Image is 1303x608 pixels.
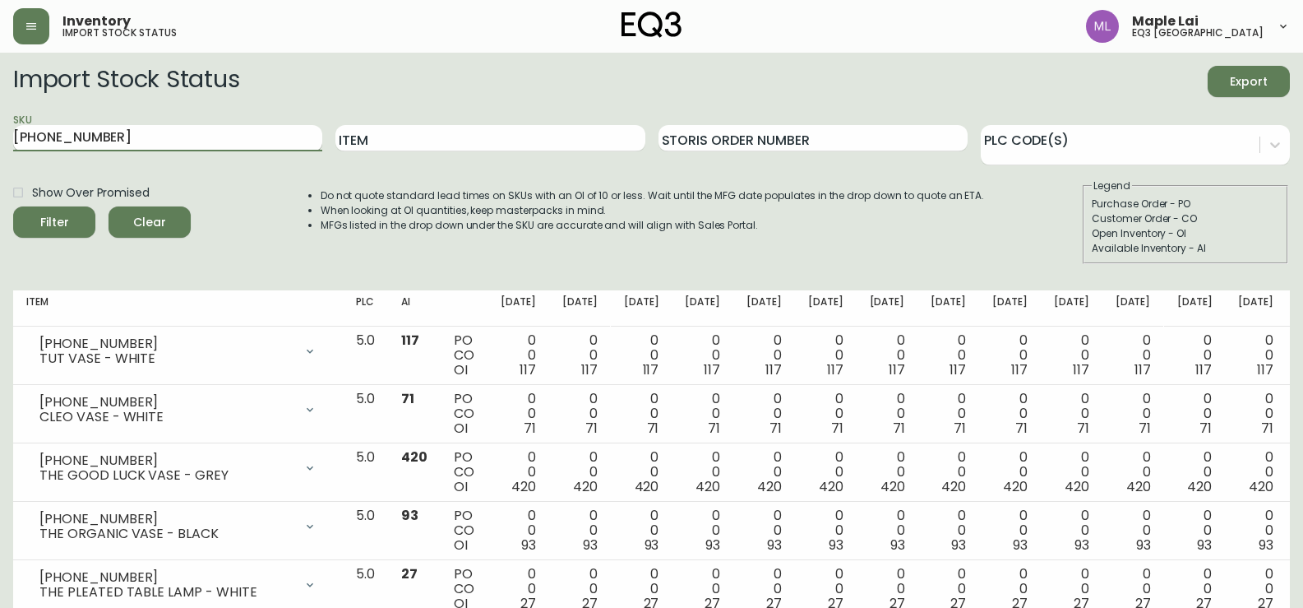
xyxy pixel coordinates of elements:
th: [DATE] [487,290,549,327]
span: 420 [1065,477,1089,496]
span: 117 [1195,360,1212,379]
div: 0 0 [1116,392,1151,436]
div: 0 0 [931,333,966,378]
span: 420 [757,477,782,496]
div: TUT VASE - WHITE [39,351,293,366]
span: Inventory [62,15,131,28]
div: Available Inventory - AI [1092,241,1279,256]
div: 0 0 [501,333,536,378]
span: 93 [645,536,659,555]
span: 420 [695,477,720,496]
th: PLC [343,290,388,327]
span: 71 [585,419,598,438]
span: 71 [1139,419,1151,438]
div: [PHONE_NUMBER]THE GOOD LUCK VASE - GREY [26,450,330,486]
div: 0 0 [870,450,905,494]
span: 117 [1073,360,1089,379]
div: [PHONE_NUMBER]THE ORGANIC VASE - BLACK [26,508,330,545]
div: 0 0 [624,450,659,494]
div: 0 0 [1177,333,1213,378]
div: Open Inventory - OI [1092,226,1279,241]
div: THE GOOD LUCK VASE - GREY [39,468,293,483]
div: 0 0 [1054,333,1089,378]
div: CLEO VASE - WHITE [39,410,293,425]
th: [DATE] [795,290,857,327]
td: 5.0 [343,443,388,502]
div: 0 0 [1177,450,1213,494]
span: 117 [950,360,966,379]
span: 93 [1197,536,1212,555]
span: 71 [1015,419,1028,438]
div: [PHONE_NUMBER]TUT VASE - WHITE [26,333,330,369]
div: 0 0 [685,508,720,553]
span: 93 [1074,536,1089,555]
span: 420 [819,477,843,496]
div: Customer Order - CO [1092,211,1279,226]
div: 0 0 [1238,450,1273,494]
div: [PHONE_NUMBER] [39,453,293,468]
div: 0 0 [1177,392,1213,436]
span: 117 [581,360,598,379]
th: [DATE] [1164,290,1226,327]
img: logo [621,12,682,38]
span: 117 [1134,360,1151,379]
h5: eq3 [GEOGRAPHIC_DATA] [1132,28,1264,38]
div: [PHONE_NUMBER] [39,512,293,527]
span: 117 [401,331,419,350]
div: 0 0 [501,392,536,436]
div: 0 0 [1238,508,1273,553]
div: 0 0 [870,333,905,378]
div: PO CO [454,333,474,378]
span: 117 [1011,360,1028,379]
th: [DATE] [611,290,672,327]
span: 93 [1259,536,1273,555]
span: OI [454,536,468,555]
h5: import stock status [62,28,177,38]
th: AI [388,290,441,327]
span: 27 [401,564,418,583]
div: 0 0 [1116,450,1151,494]
div: [PHONE_NUMBER] [39,395,293,410]
span: 117 [643,360,659,379]
div: 0 0 [1238,392,1273,436]
span: 117 [827,360,843,379]
span: 420 [635,477,659,496]
div: 0 0 [501,508,536,553]
span: 71 [1261,419,1273,438]
legend: Legend [1092,179,1132,193]
div: 0 0 [992,450,1028,494]
div: 0 0 [931,392,966,436]
div: 0 0 [501,450,536,494]
div: Filter [40,212,69,233]
div: 0 0 [1177,508,1213,553]
span: 93 [890,536,905,555]
span: 93 [401,506,418,525]
li: When looking at OI quantities, keep masterpacks in mind. [321,203,985,218]
span: 93 [767,536,782,555]
div: 0 0 [624,508,659,553]
td: 5.0 [343,385,388,443]
span: 420 [941,477,966,496]
div: 0 0 [931,508,966,553]
span: 420 [573,477,598,496]
div: 0 0 [685,450,720,494]
span: 93 [1136,536,1151,555]
li: MFGs listed in the drop down under the SKU are accurate and will align with Sales Portal. [321,218,985,233]
div: 0 0 [992,392,1028,436]
div: 0 0 [808,333,843,378]
h2: Import Stock Status [13,66,239,97]
th: [DATE] [1225,290,1287,327]
th: [DATE] [1041,290,1102,327]
div: 0 0 [1054,450,1089,494]
div: 0 0 [1238,333,1273,378]
div: [PHONE_NUMBER] [39,570,293,585]
span: 71 [708,419,720,438]
div: 0 0 [931,450,966,494]
th: [DATE] [979,290,1041,327]
span: 93 [705,536,720,555]
span: 93 [1013,536,1028,555]
th: [DATE] [1102,290,1164,327]
div: [PHONE_NUMBER]THE PLEATED TABLE LAMP - WHITE [26,567,330,603]
span: 420 [880,477,905,496]
span: 71 [893,419,905,438]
